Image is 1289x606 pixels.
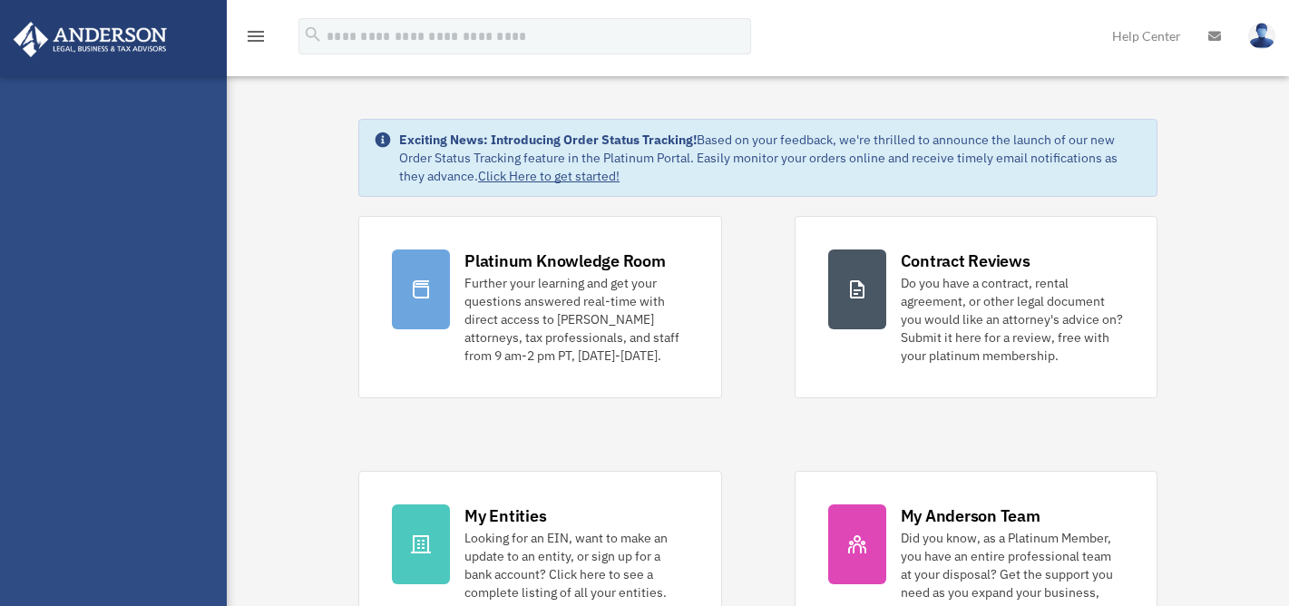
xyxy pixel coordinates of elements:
a: Click Here to get started! [478,168,620,184]
div: Contract Reviews [901,249,1030,272]
div: My Entities [464,504,546,527]
div: My Anderson Team [901,504,1040,527]
div: Do you have a contract, rental agreement, or other legal document you would like an attorney's ad... [901,274,1124,365]
div: Further your learning and get your questions answered real-time with direct access to [PERSON_NAM... [464,274,688,365]
div: Looking for an EIN, want to make an update to an entity, or sign up for a bank account? Click her... [464,529,688,601]
i: search [303,24,323,44]
a: Platinum Knowledge Room Further your learning and get your questions answered real-time with dire... [358,216,721,398]
img: User Pic [1248,23,1275,49]
strong: Exciting News: Introducing Order Status Tracking! [399,132,697,148]
div: Platinum Knowledge Room [464,249,666,272]
img: Anderson Advisors Platinum Portal [8,22,172,57]
a: Contract Reviews Do you have a contract, rental agreement, or other legal document you would like... [795,216,1157,398]
div: Based on your feedback, we're thrilled to announce the launch of our new Order Status Tracking fe... [399,131,1142,185]
a: menu [245,32,267,47]
i: menu [245,25,267,47]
